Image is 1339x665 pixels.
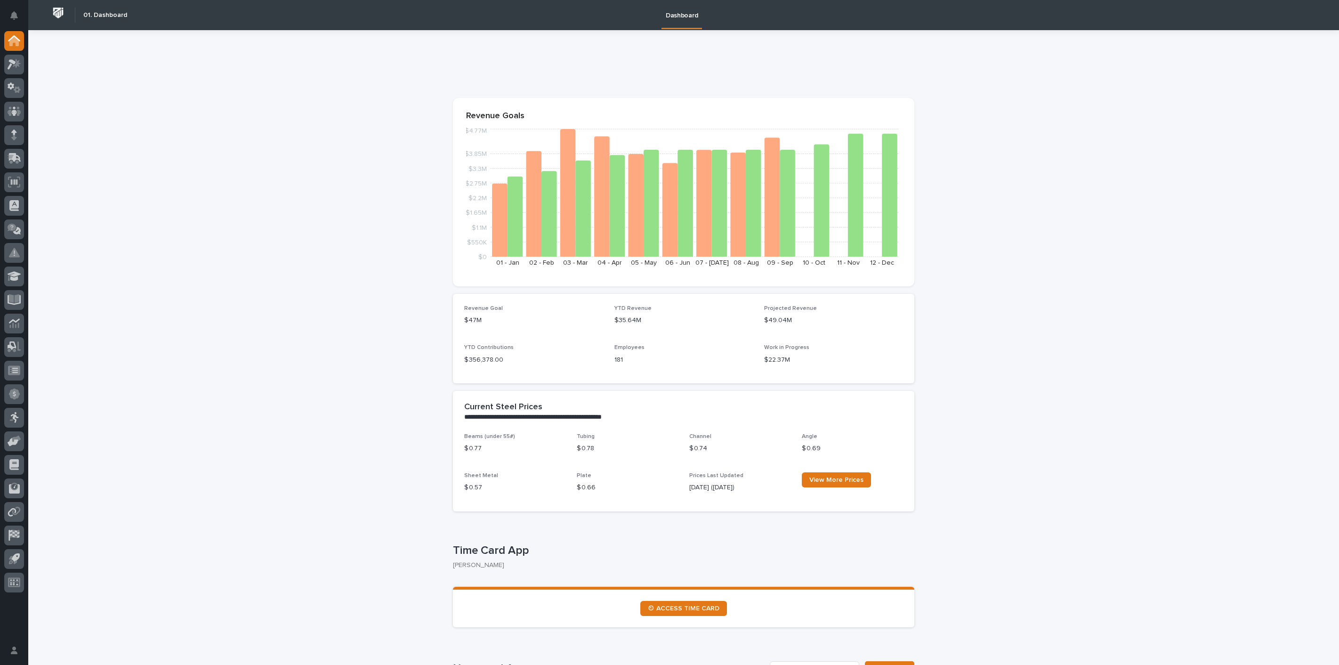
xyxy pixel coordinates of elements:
[464,473,498,478] span: Sheet Metal
[764,345,809,350] span: Work in Progress
[689,444,790,454] p: $ 0.74
[453,561,907,569] p: [PERSON_NAME]
[464,444,565,454] p: $ 0.77
[837,260,860,266] text: 11 - Nov
[764,316,903,325] p: $49.04M
[468,195,487,202] tspan: $2.2M
[472,225,487,231] tspan: $1.1M
[734,260,759,266] text: 08 - Aug
[689,483,790,493] p: [DATE] ([DATE])
[467,239,487,246] tspan: $550K
[695,260,729,266] text: 07 - [DATE]
[12,11,24,26] div: Notifications
[648,605,719,612] span: ⏲ ACCESS TIME CARD
[689,473,743,478] span: Prices Last Updated
[809,477,863,483] span: View More Prices
[764,355,903,365] p: $22.37M
[563,260,588,266] text: 03 - Mar
[802,434,817,439] span: Angle
[577,434,595,439] span: Tubing
[464,355,603,365] p: $ 356,378.00
[577,473,591,478] span: Plate
[464,345,514,350] span: YTD Contributions
[665,260,690,266] text: 06 - Jun
[83,11,127,19] h2: 01. Dashboard
[577,444,678,454] p: $ 0.78
[614,345,645,350] span: Employees
[466,210,487,217] tspan: $1.65M
[464,306,503,311] span: Revenue Goal
[614,306,652,311] span: YTD Revenue
[529,260,554,266] text: 02 - Feb
[803,260,825,266] text: 10 - Oct
[465,151,487,158] tspan: $3.85M
[870,260,894,266] text: 12 - Dec
[614,355,753,365] p: 181
[49,4,67,22] img: Workspace Logo
[4,6,24,25] button: Notifications
[689,434,711,439] span: Channel
[478,254,487,260] tspan: $0
[464,434,515,439] span: Beams (under 55#)
[802,472,871,487] a: View More Prices
[767,260,793,266] text: 09 - Sep
[764,306,817,311] span: Projected Revenue
[577,483,678,493] p: $ 0.66
[614,316,753,325] p: $35.64M
[464,402,542,413] h2: Current Steel Prices
[464,483,565,493] p: $ 0.57
[496,260,519,266] text: 01 - Jan
[464,316,603,325] p: $47M
[453,544,911,558] p: Time Card App
[466,111,901,122] p: Revenue Goals
[640,601,727,616] a: ⏲ ACCESS TIME CARD
[802,444,903,454] p: $ 0.69
[468,166,487,172] tspan: $3.3M
[597,260,622,266] text: 04 - Apr
[631,260,657,266] text: 05 - May
[465,128,487,135] tspan: $4.77M
[465,180,487,187] tspan: $2.75M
